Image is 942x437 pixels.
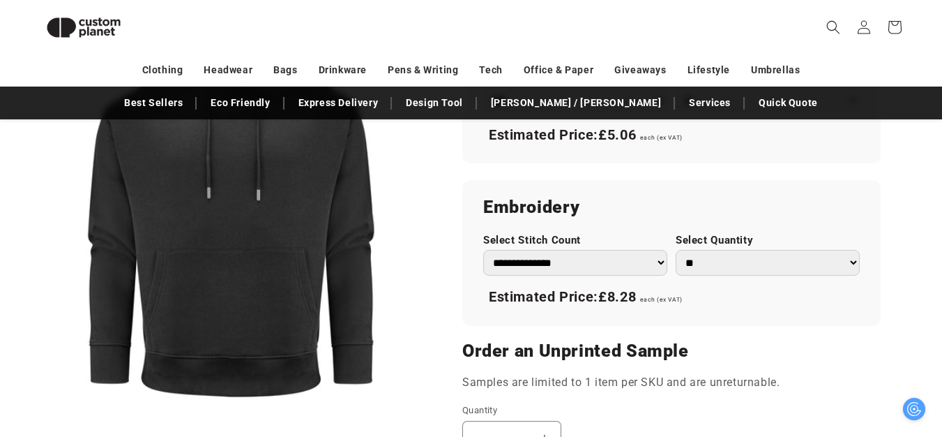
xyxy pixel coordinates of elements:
[484,91,668,115] a: [PERSON_NAME] / [PERSON_NAME]
[142,58,183,82] a: Clothing
[598,126,636,143] span: £5.06
[687,58,730,82] a: Lifestyle
[818,12,849,43] summary: Search
[117,91,190,115] a: Best Sellers
[676,234,860,247] label: Select Quantity
[598,288,636,305] span: £8.28
[388,58,458,82] a: Pens & Writing
[291,91,386,115] a: Express Delivery
[682,91,738,115] a: Services
[709,286,942,437] iframe: Chat Widget
[462,403,769,417] label: Quantity
[35,6,132,50] img: Custom Planet
[614,58,666,82] a: Giveaways
[35,21,427,414] media-gallery: Gallery Viewer
[479,58,502,82] a: Tech
[640,296,683,303] span: each (ex VAT)
[752,91,825,115] a: Quick Quote
[524,58,593,82] a: Office & Paper
[483,234,667,247] label: Select Stitch Count
[319,58,367,82] a: Drinkware
[462,373,881,393] p: Samples are limited to 1 item per SKU and are unreturnable.
[483,283,860,312] div: Estimated Price:
[273,58,297,82] a: Bags
[483,121,860,150] div: Estimated Price:
[751,58,800,82] a: Umbrellas
[483,196,860,218] h2: Embroidery
[640,134,683,141] span: each (ex VAT)
[204,58,252,82] a: Headwear
[204,91,277,115] a: Eco Friendly
[399,91,470,115] a: Design Tool
[462,340,881,362] h2: Order an Unprinted Sample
